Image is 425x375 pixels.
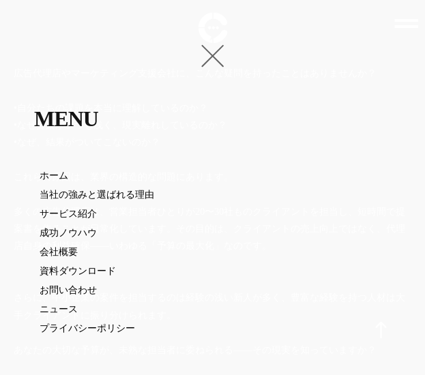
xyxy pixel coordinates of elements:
a: お問い合わせ [40,282,392,299]
a: 資料ダウンロード [40,263,392,280]
div: U [83,106,98,132]
a: ホーム [40,168,392,184]
div: N [68,106,83,132]
a: 会社概要 [40,244,392,260]
div: M [34,106,54,132]
a: プライバシーポリシー [40,320,392,337]
a: サービス紹介 [40,206,392,222]
a: 成功ノウハウ [40,225,392,241]
a: ニュース [40,301,392,318]
a: 当社の強みと選ばれる理由 [40,187,392,203]
div: E [54,106,68,132]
